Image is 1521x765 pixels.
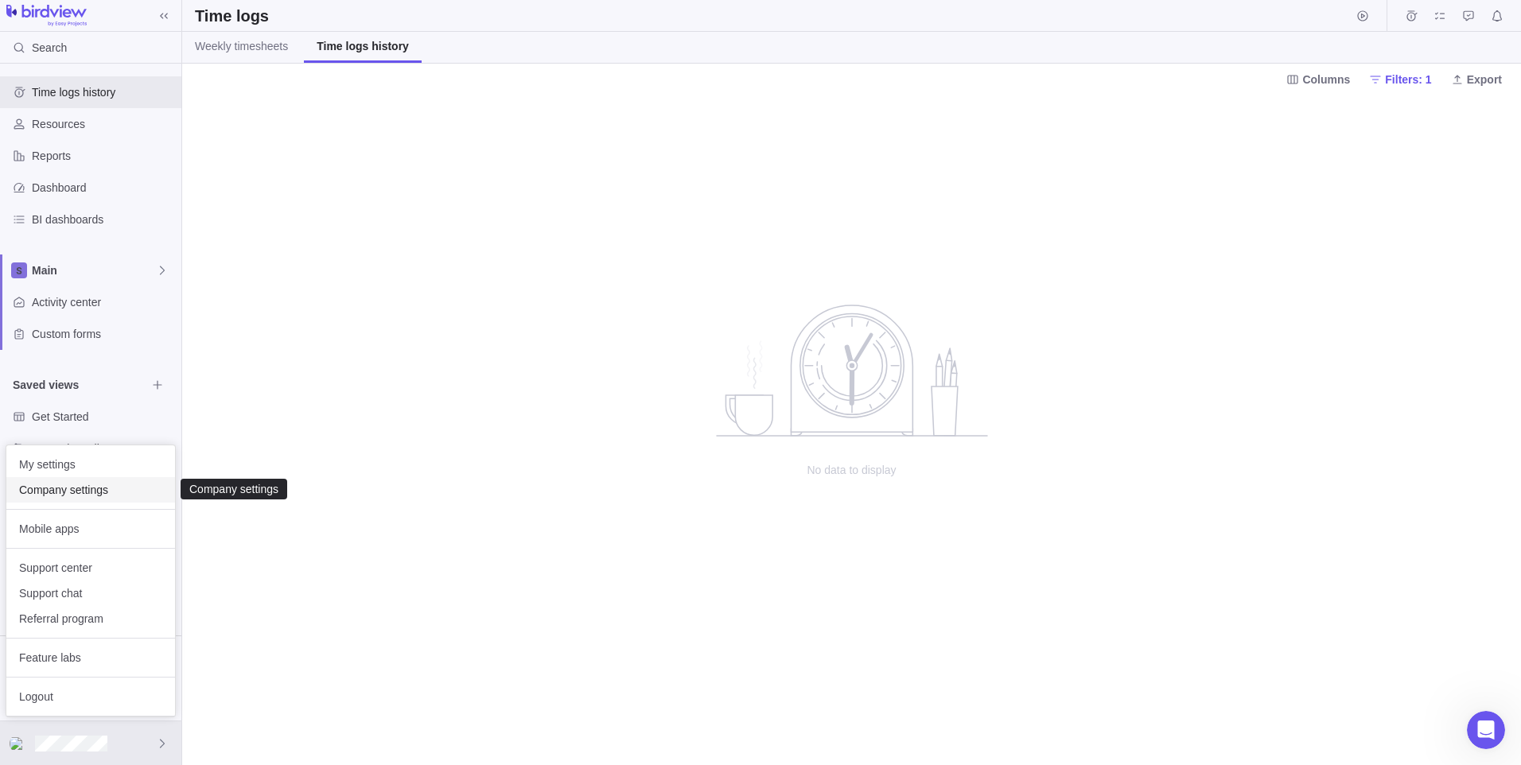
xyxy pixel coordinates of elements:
div: Close [274,25,302,54]
span: Referral program [19,611,162,627]
span: My settings [19,456,162,472]
img: Profile image for Support [216,25,248,57]
img: Show [10,737,29,750]
div: Product updates [33,296,266,313]
a: My settings [6,452,175,477]
div: AI Agent and team can help [33,244,241,261]
p: How can we help? [32,167,286,194]
div: Knowledge base [33,325,266,342]
button: Messages [159,496,318,560]
a: Referral program [6,606,175,631]
div: Company settings [188,483,280,495]
a: Feature labs [6,645,175,670]
a: Company settings [6,477,175,503]
a: Support center [6,555,175,581]
span: Support center [19,560,162,576]
a: Support chat [6,581,175,606]
img: logo [32,30,57,56]
p: Hi [PERSON_NAME] 👋 [32,113,286,167]
img: Profile image for Fin [247,235,266,254]
a: Product updates [23,289,295,319]
div: Ask a questionAI Agent and team can helpProfile image for Fin [16,214,302,274]
span: Mobile apps [19,521,162,537]
span: Company settings [19,482,162,498]
a: Mobile apps [6,516,175,542]
a: Logout [6,684,175,709]
span: Home [61,536,97,547]
span: Feature labs [19,650,162,666]
span: Support chat [19,585,162,601]
span: Messages [212,536,266,547]
div: Camillia Garcia [10,734,29,753]
iframe: Intercom live chat [1467,711,1505,749]
div: Webinars [33,355,266,371]
div: Ask a question [33,227,241,244]
span: Logout [19,689,162,705]
a: Knowledge base [23,319,295,348]
a: Webinars [23,348,295,378]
